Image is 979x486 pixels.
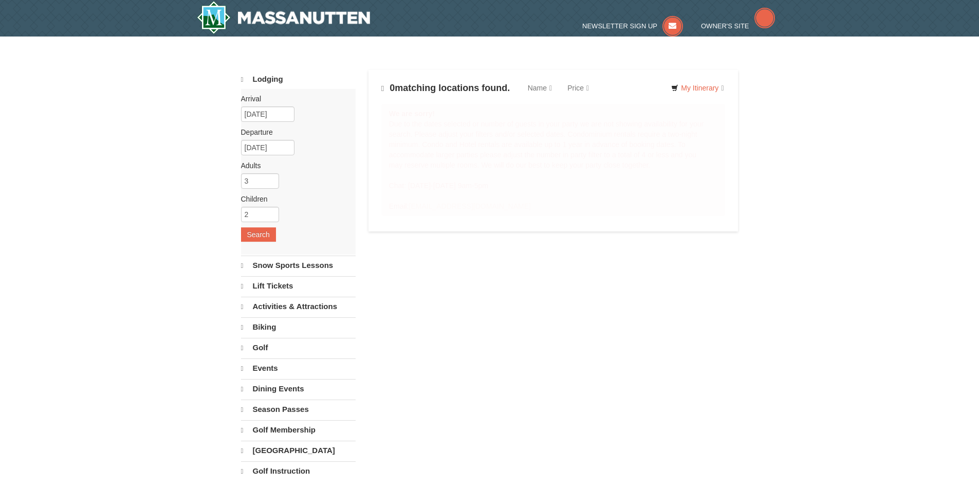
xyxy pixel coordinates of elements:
label: Adults [241,160,348,171]
span: Newsletter Sign Up [582,22,657,30]
a: Price [560,78,597,98]
a: [EMAIL_ADDRESS][DOMAIN_NAME] [409,202,531,210]
a: Snow Sports Lessons [241,256,356,275]
a: Massanutten Resort [197,1,371,34]
a: Dining Events [241,379,356,399]
a: Lift Tickets [241,276,356,296]
strong: We are sorry! [389,110,435,118]
a: [GEOGRAPHIC_DATA] [241,441,356,460]
label: Departure [241,127,348,137]
label: Children [241,194,348,204]
label: Arrival [241,94,348,104]
a: Biking [241,317,356,337]
div: Due to the dates selected or number of guests in your party we are not showing availability for y... [381,104,726,216]
a: My Itinerary [664,80,730,96]
a: Season Passes [241,400,356,419]
a: Activities & Attractions [241,297,356,316]
a: Events [241,358,356,378]
a: Golf Membership [241,420,356,440]
img: Massanutten Resort Logo [197,1,371,34]
a: Golf Instruction [241,461,356,481]
a: Name [520,78,560,98]
a: Owner's Site [701,22,775,30]
a: Lodging [241,70,356,89]
a: Newsletter Sign Up [582,22,683,30]
button: Search [241,227,276,242]
a: Golf [241,338,356,357]
span: Owner's Site [701,22,749,30]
